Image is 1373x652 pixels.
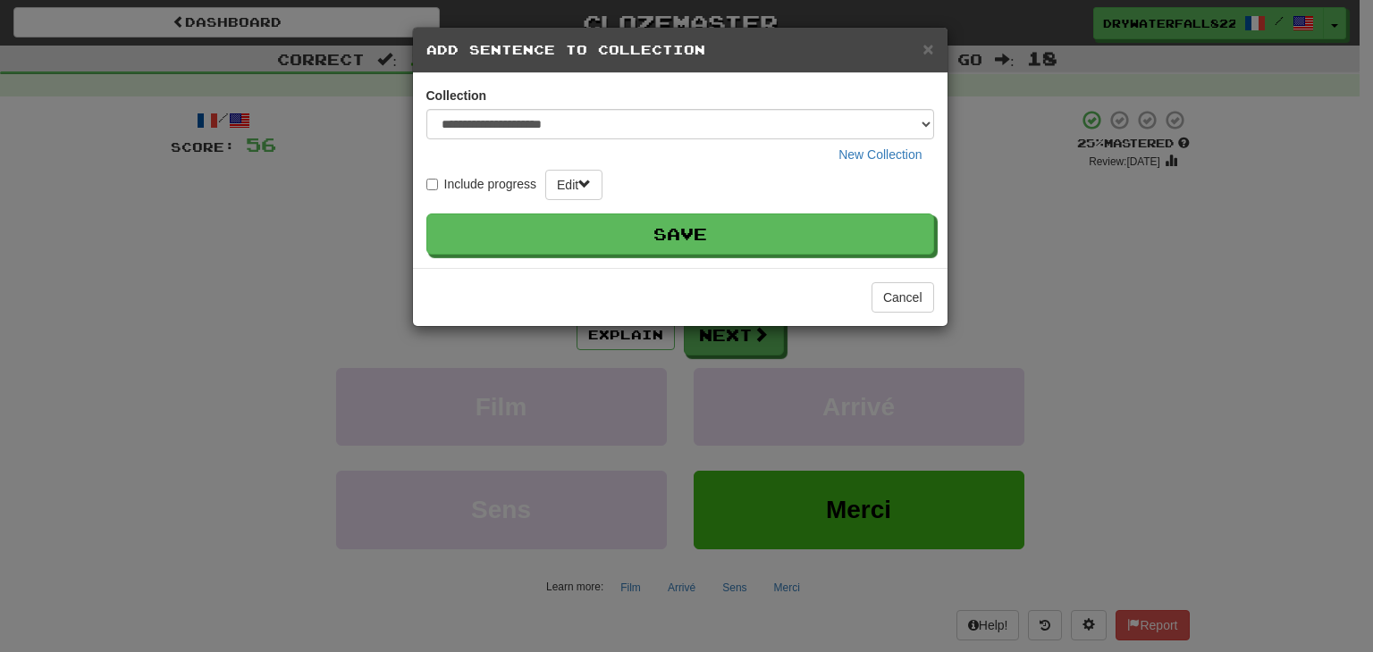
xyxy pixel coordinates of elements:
[426,41,934,59] h5: Add Sentence to Collection
[426,213,934,255] button: Save
[426,179,438,190] input: Include progress
[827,139,933,170] button: New Collection
[426,175,537,193] label: Include progress
[922,39,933,58] button: Close
[872,282,934,313] button: Cancel
[922,38,933,59] span: ×
[545,170,602,200] button: Edit
[426,87,487,104] label: Collection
